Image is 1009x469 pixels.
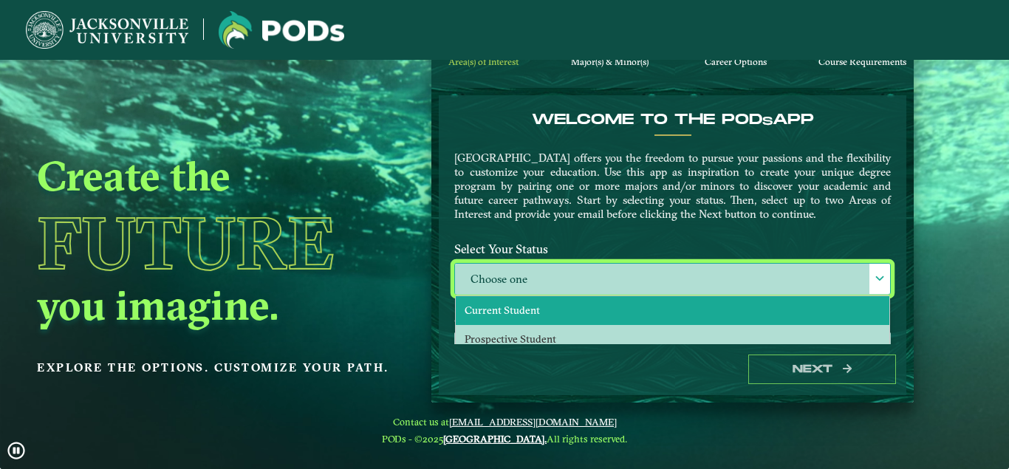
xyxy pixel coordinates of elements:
[571,56,649,67] span: Major(s) & Minor(s)
[456,296,889,325] li: Current Student
[37,279,397,331] h2: you imagine.
[454,111,891,129] h4: Welcome to the POD app
[454,151,891,221] p: [GEOGRAPHIC_DATA] offers you the freedom to pursue your passions and the flexibility to customize...
[26,11,188,49] img: Jacksonville University logo
[818,56,906,67] span: Course Requirements
[443,433,547,445] a: [GEOGRAPHIC_DATA].
[449,416,617,428] a: [EMAIL_ADDRESS][DOMAIN_NAME]
[382,416,627,428] span: Contact us at
[465,332,556,346] span: Prospective Student
[443,305,902,332] label: Select Your Area(s) of Interest
[455,264,890,295] label: Choose one
[748,355,896,385] button: Next
[448,56,519,67] span: Area(s) of Interest
[465,304,540,317] span: Current Student
[762,114,773,129] sub: s
[37,207,397,279] h1: Future
[37,357,397,379] p: Explore the options. Customize your path.
[219,11,344,49] img: Jacksonville University logo
[37,150,397,202] h2: Create the
[382,433,627,445] span: PODs - ©2025 All rights reserved.
[705,56,767,67] span: Career Options
[443,236,902,263] label: Select Your Status
[456,325,889,354] li: Prospective Student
